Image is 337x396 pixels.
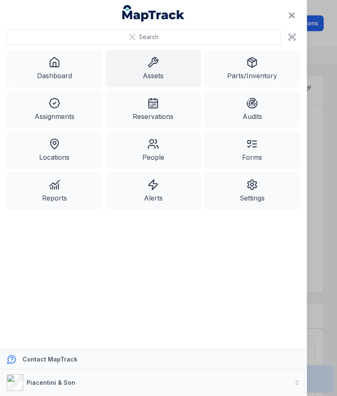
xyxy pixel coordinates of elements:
span: Search [139,33,159,41]
a: Reports [7,172,102,210]
a: Audits [204,91,300,128]
a: Dashboard [7,50,102,87]
a: Alerts [106,172,201,210]
a: Assets [106,50,201,87]
a: MapTrack [122,5,185,22]
a: Settings [204,172,300,210]
a: Locations [7,131,102,169]
a: Parts/Inventory [204,50,300,87]
button: Search [7,29,281,45]
button: Close navigation [283,7,300,24]
strong: Piacentini & Son [27,379,75,386]
a: Forms [204,131,300,169]
strong: Contact MapTrack [22,356,77,363]
a: Assignments [7,91,102,128]
a: People [106,131,201,169]
a: Reservations [106,91,201,128]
